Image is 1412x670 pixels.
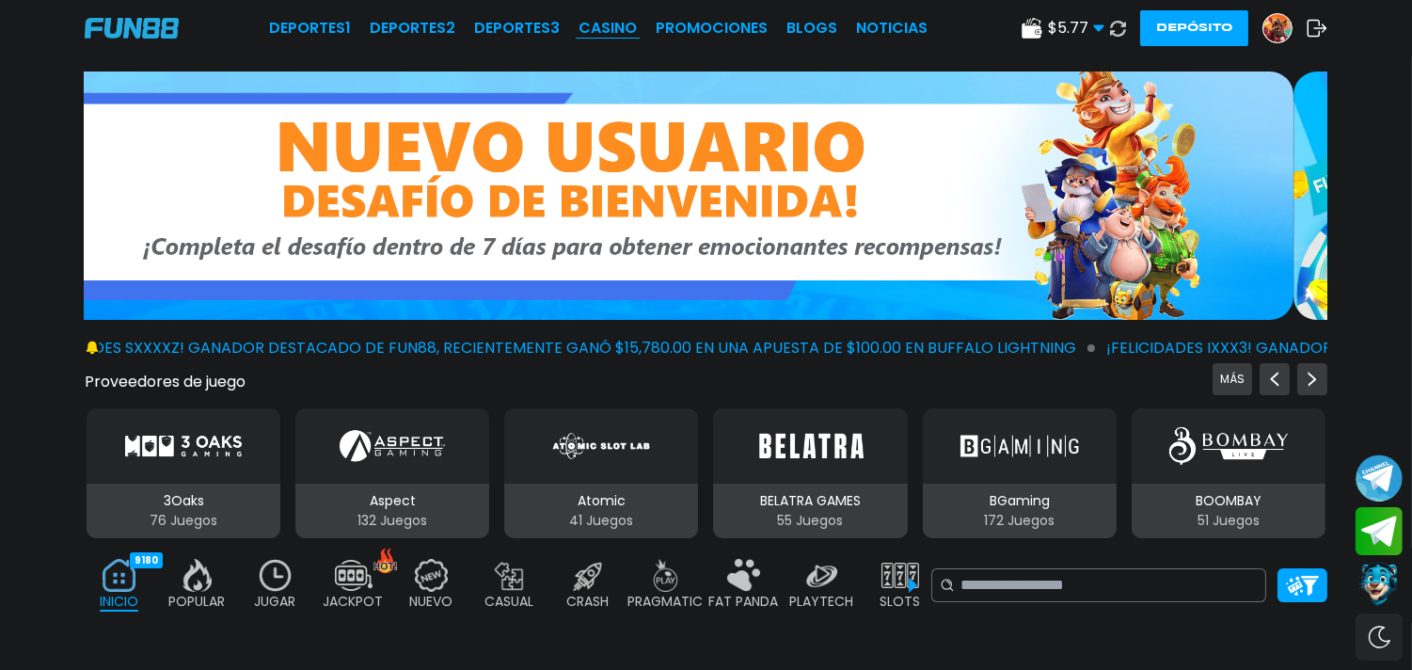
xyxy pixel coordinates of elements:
[373,548,397,573] img: hot
[101,559,138,592] img: home_active.webp
[497,407,706,540] button: Atomic
[1356,614,1403,661] div: Switch theme
[1213,363,1252,395] button: Previous providers
[1286,576,1319,596] img: Platform Filter
[751,420,869,472] img: BELATRA GAMES
[709,592,779,612] p: FAT PANDA
[474,17,560,40] a: Deportes3
[1356,454,1403,502] button: Join telegram channel
[51,72,1293,320] img: Bono de Nuevo Jugador
[713,511,907,531] p: 55 Juegos
[179,559,216,592] img: popular_off.webp
[335,559,373,592] img: jackpot_off.webp
[340,420,445,472] img: Aspect
[880,592,920,612] p: SLOTS
[569,559,607,592] img: crash_off.webp
[85,18,179,39] img: Company Logo
[706,407,914,540] button: BELATRA GAMES
[504,511,698,531] p: 41 Juegos
[1297,363,1327,395] button: Next providers
[1263,14,1292,42] img: Avatar
[410,592,453,612] p: NUEVO
[87,491,280,511] p: 3Oaks
[257,559,294,592] img: recent_off.webp
[491,559,529,592] img: casual_off.webp
[370,17,455,40] a: Deportes2
[504,491,698,511] p: Atomic
[79,407,288,540] button: 3Oaks
[255,592,296,612] p: JUGAR
[915,407,1124,540] button: BGaming
[269,17,351,40] a: Deportes1
[1356,560,1403,609] button: Contact customer service
[1169,420,1288,472] img: BOOMBAY
[295,491,489,511] p: Aspect
[786,17,837,40] a: BLOGS
[169,592,226,612] p: POPULAR
[647,559,685,592] img: pragmatic_off.webp
[413,559,451,592] img: new_off.webp
[1262,13,1307,43] a: Avatar
[803,559,841,592] img: playtech_off.webp
[485,592,534,612] p: CASUAL
[628,592,704,612] p: PRAGMATIC
[548,420,654,472] img: Atomic
[790,592,854,612] p: PLAYTECH
[881,559,919,592] img: slots_off.webp
[1048,17,1104,40] span: $ 5.77
[288,407,497,540] button: Aspect
[579,17,637,40] a: CASINO
[1140,10,1248,46] button: Depósito
[295,511,489,531] p: 132 Juegos
[85,372,246,391] button: Proveedores de juego
[1132,491,1325,511] p: BOOMBAY
[960,420,1079,472] img: BGaming
[100,592,138,612] p: INICIO
[923,491,1117,511] p: BGaming
[1124,407,1333,540] button: BOOMBAY
[566,592,609,612] p: CRASH
[656,17,768,40] a: Promociones
[713,491,907,511] p: BELATRA GAMES
[856,17,928,40] a: NOTICIAS
[124,420,243,472] img: 3Oaks
[24,337,1095,359] span: ¡FELICIDADES sxxxxz! GANADOR DESTACADO DE FUN88, RECIENTEMENTE GANÓ $15,780.00 EN UNA APUESTA DE ...
[1260,363,1290,395] button: Previous providers
[1356,507,1403,556] button: Join telegram
[87,511,280,531] p: 76 Juegos
[130,552,163,568] div: 9180
[923,511,1117,531] p: 172 Juegos
[1132,511,1325,531] p: 51 Juegos
[324,592,384,612] p: JACKPOT
[725,559,763,592] img: fat_panda_off.webp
